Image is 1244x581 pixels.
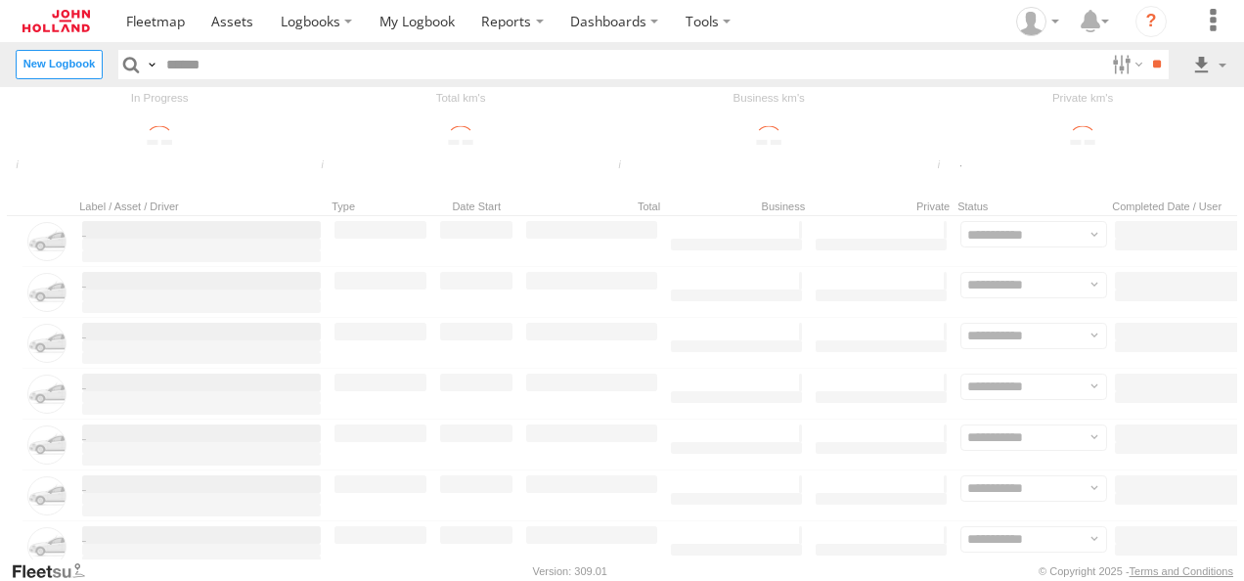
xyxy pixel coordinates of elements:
span: Status [957,200,1104,213]
label: Search Query [144,50,159,78]
label: Export results as... [1184,50,1228,78]
span: Business [668,200,805,213]
img: jhg-logo.svg [22,10,90,32]
div: Adam Dippie [1009,7,1066,36]
span: Label / Asset / Driver [79,200,324,213]
div: Version: 309.01 [533,565,607,577]
a: Visit our Website [11,561,101,581]
a: Return to Dashboard [5,5,108,37]
a: Terms and Conditions [1130,565,1233,577]
span: Date Start [437,200,515,213]
label: Search Filter Options [1104,50,1146,78]
span: Total [523,200,660,213]
span: Type [332,200,429,213]
label: Create New Logbook [16,50,103,78]
div: Total private trips distance [931,159,960,174]
i: ? [1135,6,1167,37]
div: Total business trips distance [612,159,642,174]
div: Total trips distance [315,159,344,174]
div: Total Logbooks which is in progres [10,159,39,174]
div: © Copyright 2025 - [1039,565,1233,577]
span: Private [813,200,950,213]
